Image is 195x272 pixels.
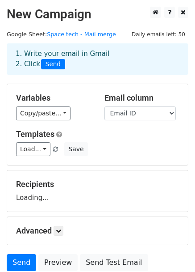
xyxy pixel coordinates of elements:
span: Send [41,59,65,70]
small: Google Sheet: [7,31,116,38]
a: Load... [16,142,50,156]
a: Preview [38,254,78,271]
h5: Variables [16,93,91,103]
h5: Advanced [16,226,179,236]
span: Daily emails left: 50 [129,30,188,39]
h5: Recipients [16,179,179,189]
h2: New Campaign [7,7,188,22]
a: Daily emails left: 50 [129,31,188,38]
a: Send [7,254,36,271]
a: Space tech - Mail merge [47,31,116,38]
a: Send Test Email [80,254,148,271]
div: 1. Write your email in Gmail 2. Click [9,49,186,69]
h5: Email column [104,93,179,103]
div: Loading... [16,179,179,203]
a: Copy/paste... [16,106,71,120]
button: Save [64,142,87,156]
a: Templates [16,129,54,139]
